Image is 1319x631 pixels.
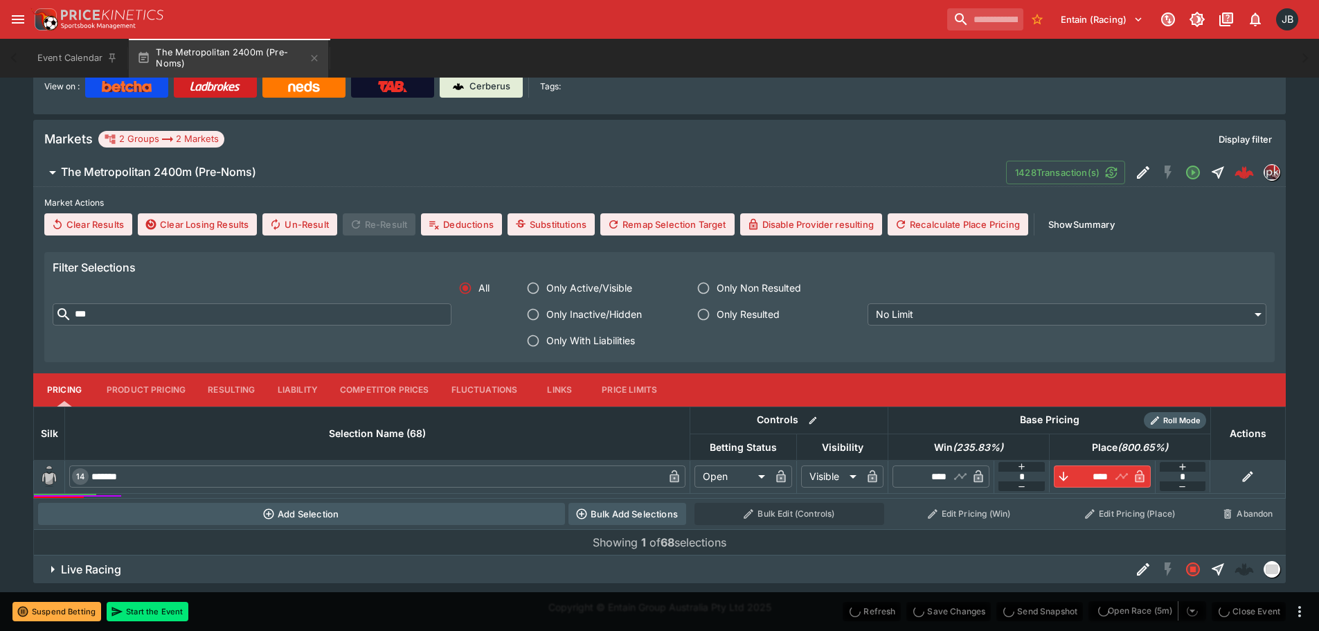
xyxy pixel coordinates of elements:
button: Edit Pricing (Win) [892,503,1046,525]
button: Fluctuations [440,373,529,407]
button: Straight [1205,160,1230,185]
img: PriceKinetics [61,10,163,20]
img: Cerberus [453,81,464,92]
h5: Markets [44,131,93,147]
button: Product Pricing [96,373,197,407]
button: Edit Detail [1131,557,1156,582]
button: Bulk edit [804,411,822,429]
button: The Metropolitan 2400m (Pre-Noms) [33,159,1006,186]
button: Substitutions [508,213,595,235]
button: Price Limits [591,373,668,407]
button: Suspend Betting [12,602,101,621]
div: 125d0800-8bd0-4799-9bf2-b3a5f1f0dcad [1235,163,1254,182]
button: Start the Event [107,602,188,621]
button: The Metropolitan 2400m (Pre-Noms) [129,39,328,78]
a: Cerberus [440,75,523,98]
button: Open [1181,160,1205,185]
button: Closed [1181,557,1205,582]
input: search [947,8,1023,30]
button: Connected to PK [1156,7,1181,32]
a: 125d0800-8bd0-4799-9bf2-b3a5f1f0dcad [1230,159,1258,186]
button: Josh Brown [1272,4,1302,35]
span: All [478,281,490,295]
button: SGM Disabled [1156,557,1181,582]
div: No Limit [868,303,1266,326]
button: 1428Transaction(s) [1006,161,1125,184]
button: Live Racing [33,556,1131,583]
button: Disable Provider resulting [740,213,882,235]
img: Ladbrokes [190,81,240,92]
h6: Live Racing [61,562,121,577]
span: Re-Result [343,213,415,235]
div: Josh Brown [1276,8,1298,30]
p: Showing of selections [593,534,726,551]
img: PriceKinetics Logo [30,6,58,33]
em: ( 800.65 %) [1118,439,1168,456]
h6: The Metropolitan 2400m (Pre-Noms) [61,165,256,179]
button: Event Calendar [29,39,126,78]
button: Recalculate Place Pricing [888,213,1028,235]
button: Select Tenant [1052,8,1151,30]
button: Display filter [1210,128,1280,150]
button: Add Selection [38,503,565,525]
th: Actions [1210,407,1285,460]
button: Remap Selection Target [600,213,735,235]
button: Notifications [1243,7,1268,32]
button: Documentation [1214,7,1239,32]
button: Pricing [33,373,96,407]
button: Edit Pricing (Place) [1054,503,1207,525]
span: Only With Liabilities [546,333,635,348]
img: Sportsbook Management [61,23,136,29]
div: split button [1088,601,1206,621]
div: liveracing [1264,561,1280,578]
span: Selection Name (68) [314,425,441,442]
span: Roll Mode [1158,415,1206,427]
span: Only Non Resulted [717,281,801,295]
span: Betting Status [694,439,792,456]
div: Visible [801,465,861,488]
button: Toggle light/dark mode [1185,7,1210,32]
img: blank-silk.png [38,465,60,488]
p: Cerberus [469,80,510,94]
button: Links [528,373,591,407]
div: 2 Groups 2 Markets [104,131,219,148]
span: Visibility [807,439,879,456]
span: Place(800.65%) [1077,439,1183,456]
button: open drawer [6,7,30,32]
button: more [1291,603,1308,620]
label: View on : [44,75,80,98]
button: Un-Result [262,213,337,235]
img: Betcha [102,81,152,92]
button: SGM Disabled [1156,160,1181,185]
b: 1 [641,535,646,549]
img: liveracing [1264,562,1280,577]
button: Clear Results [44,213,132,235]
button: Edit Detail [1131,160,1156,185]
img: Neds [288,81,319,92]
div: Base Pricing [1014,411,1085,429]
svg: Open [1185,164,1201,181]
label: Tags: [540,75,561,98]
svg: Closed [1185,561,1201,578]
div: pricekinetics [1264,164,1280,181]
span: 14 [73,472,87,481]
span: Only Resulted [717,307,780,321]
b: 68 [661,535,674,549]
button: Deductions [421,213,502,235]
img: TabNZ [378,81,407,92]
button: No Bookmarks [1026,8,1048,30]
button: Straight [1205,557,1230,582]
span: Only Active/Visible [546,281,632,295]
em: ( 235.83 %) [953,439,1003,456]
div: Show/hide Price Roll mode configuration. [1144,412,1206,429]
div: Open [694,465,770,488]
th: Silk [34,407,65,460]
button: Bulk Edit (Controls) [694,503,884,525]
button: Liability [267,373,329,407]
img: pricekinetics [1264,165,1280,180]
button: Clear Losing Results [138,213,257,235]
h6: Filter Selections [53,260,1266,275]
button: Bulk Add Selections via CSV Data [568,503,686,525]
img: logo-cerberus--red.svg [1235,163,1254,182]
